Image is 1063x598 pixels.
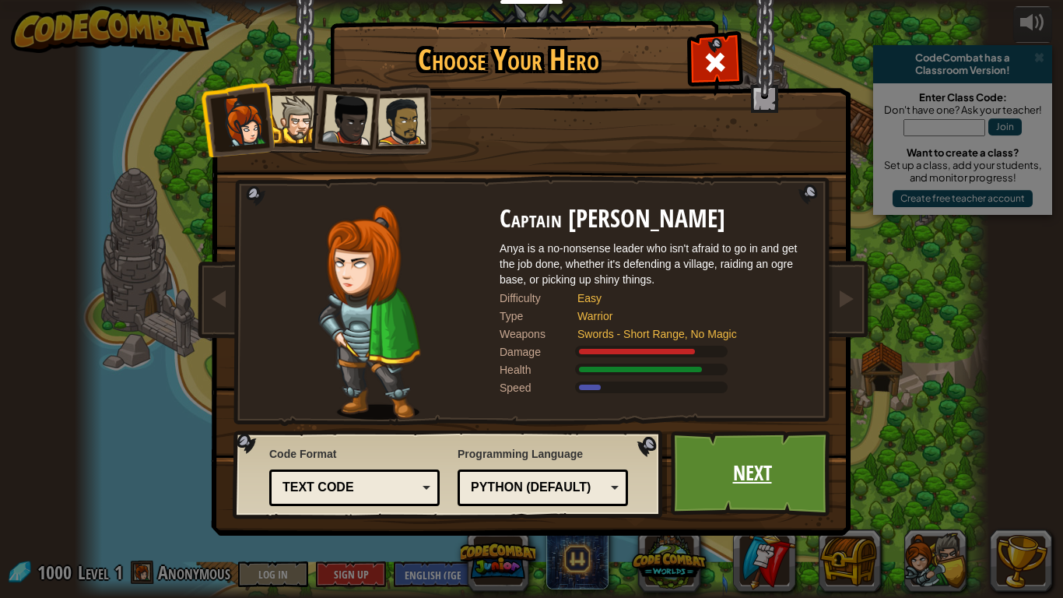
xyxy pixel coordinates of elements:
div: Difficulty [500,290,577,306]
div: Anya is a no-nonsense leader who isn't afraid to go in and get the job done, whether it's defendi... [500,241,811,287]
div: Speed [500,380,577,396]
li: Lady Ida Justheart [305,79,381,155]
div: Type [500,308,577,324]
div: Warrior [577,308,795,324]
div: Deals 120% of listed Warrior weapon damage. [500,344,811,360]
div: Moves at 6 meters per second. [500,380,811,396]
div: Gains 140% of listed Warrior armor health. [500,362,811,378]
li: Sir Tharin Thunderfist [255,82,325,153]
div: Swords - Short Range, No Magic [577,326,795,342]
div: Python (Default) [471,479,605,497]
img: language-selector-background.png [233,431,667,519]
div: Damage [500,344,577,360]
div: Text code [282,479,417,497]
div: Easy [577,290,795,306]
span: Code Format [269,446,440,462]
a: Next [671,431,833,516]
div: Weapons [500,326,577,342]
img: captain-pose.png [318,206,420,420]
li: Alejandro the Duelist [360,83,432,156]
h1: Choose Your Hero [333,44,683,76]
li: Captain Anya Weston [199,81,275,157]
div: Health [500,362,577,378]
span: Programming Language [458,446,628,462]
h2: Captain [PERSON_NAME] [500,206,811,233]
